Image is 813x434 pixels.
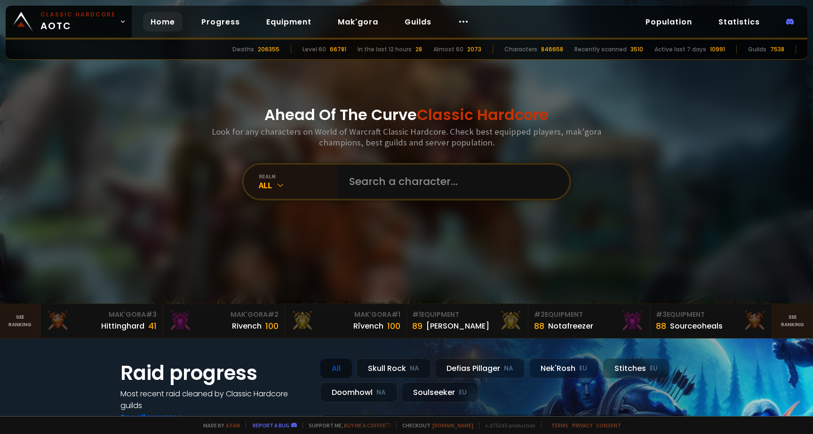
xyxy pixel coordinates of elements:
h1: Ahead Of The Curve [264,104,549,126]
div: Mak'Gora [290,310,400,320]
div: Almost 60 [433,45,463,54]
span: # 3 [146,310,157,319]
div: Characters [504,45,537,54]
a: a fan [226,422,240,429]
a: Population [638,12,700,32]
span: # 2 [534,310,545,319]
input: Search a character... [343,165,558,199]
a: See all progress [120,412,182,423]
small: NA [504,364,513,373]
a: Terms [551,422,568,429]
h3: Look for any characters on World of Warcraft Classic Hardcore. Check best equipped players, mak'g... [208,126,605,148]
div: Rivench [232,320,262,332]
div: Soulseeker [401,382,478,402]
a: Buy me a coffee [344,422,391,429]
div: Stitches [603,358,670,378]
span: # 1 [412,310,421,319]
div: Hittinghard [101,320,144,332]
div: All [320,358,352,378]
div: Nek'Rosh [529,358,599,378]
a: #2Equipment88Notafreezer [528,304,650,338]
a: Progress [194,12,247,32]
div: 7538 [770,45,784,54]
small: EU [650,364,658,373]
div: Skull Rock [356,358,431,378]
div: 41 [148,320,157,332]
span: Classic Hardcore [417,104,549,125]
div: Recently scanned [574,45,627,54]
div: Equipment [656,310,766,320]
a: Guilds [397,12,439,32]
small: EU [579,364,587,373]
a: Mak'Gora#1Rîvench100 [285,304,406,338]
small: EU [459,388,467,397]
div: In the last 12 hours [358,45,412,54]
h4: Most recent raid cleaned by Classic Hardcore guilds [120,388,309,411]
a: Report a bug [253,422,289,429]
span: Checkout [396,422,473,429]
div: Level 60 [303,45,326,54]
div: Guilds [748,45,766,54]
span: # 2 [268,310,279,319]
span: # 3 [656,310,667,319]
div: Equipment [412,310,522,320]
a: Seeranking [773,304,813,338]
div: 100 [387,320,400,332]
a: #1Equipment89[PERSON_NAME] [406,304,528,338]
a: Classic HardcoreAOTC [6,6,132,38]
div: 2073 [467,45,481,54]
a: Consent [596,422,621,429]
div: 28 [415,45,422,54]
span: v. d752d5 - production [479,422,535,429]
div: [PERSON_NAME] [426,320,489,332]
div: All [259,180,338,191]
a: Privacy [572,422,592,429]
a: Statistics [711,12,767,32]
div: Mak'Gora [168,310,279,320]
div: Deaths [232,45,254,54]
div: 10991 [710,45,725,54]
span: Made by [198,422,240,429]
div: 88 [534,320,544,332]
div: 66781 [330,45,346,54]
div: 3510 [630,45,643,54]
a: Mak'gora [330,12,386,32]
a: #3Equipment88Sourceoheals [650,304,772,338]
div: realm [259,173,338,180]
div: Active last 7 days [654,45,706,54]
div: Rîvench [353,320,383,332]
div: Doomhowl [320,382,398,402]
div: 206355 [258,45,279,54]
small: Classic Hardcore [40,10,116,19]
div: Defias Pillager [435,358,525,378]
div: Mak'Gora [46,310,156,320]
div: Equipment [534,310,644,320]
small: NA [410,364,419,373]
a: Mak'Gora#3Hittinghard41 [40,304,162,338]
div: 846658 [541,45,563,54]
span: # 1 [391,310,400,319]
h1: Raid progress [120,358,309,388]
a: Mak'Gora#2Rivench100 [163,304,285,338]
a: [DOMAIN_NAME] [432,422,473,429]
a: Home [143,12,183,32]
a: Equipment [259,12,319,32]
div: Notafreezer [548,320,593,332]
div: 89 [412,320,422,332]
small: NA [376,388,386,397]
div: Sourceoheals [670,320,723,332]
div: 100 [265,320,279,332]
div: 88 [656,320,666,332]
span: AOTC [40,10,116,33]
span: Support me, [303,422,391,429]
